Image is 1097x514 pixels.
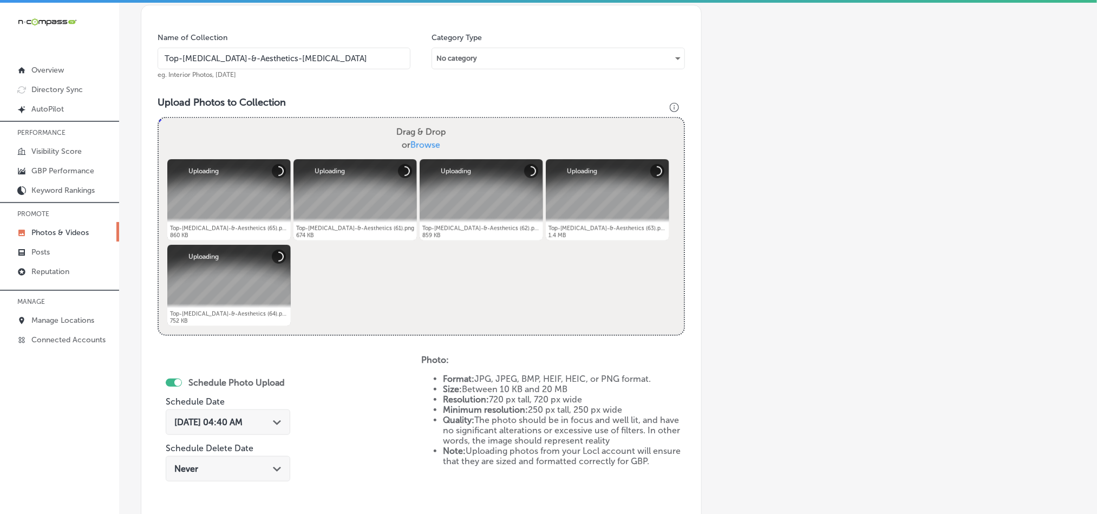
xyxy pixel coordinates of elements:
li: 720 px tall, 720 px wide [443,394,685,405]
li: JPG, JPEG, BMP, HEIF, HEIC, or PNG format. [443,374,685,384]
strong: Minimum resolution: [443,405,528,415]
li: Between 10 KB and 20 MB [443,384,685,394]
h3: Upload Photos to Collection [158,96,685,108]
strong: Size: [443,384,462,394]
label: Name of Collection [158,33,227,42]
li: The photo should be in focus and well lit, and have no significant alterations or excessive use o... [443,415,685,446]
div: No category [432,50,684,67]
label: Schedule Date [166,396,225,407]
span: Browse [410,140,440,150]
label: Schedule Photo Upload [188,378,285,388]
p: Posts [31,248,50,257]
input: Title [158,48,410,69]
p: Keyword Rankings [31,186,95,195]
li: 250 px tall, 250 px wide [443,405,685,415]
p: GBP Performance [31,166,94,175]
li: Uploading photos from your Locl account will ensure that they are sized and formatted correctly f... [443,446,685,466]
p: Manage Locations [31,316,94,325]
span: [DATE] 04:40 AM [174,417,243,427]
p: Reputation [31,267,69,276]
strong: Resolution: [443,394,489,405]
strong: Note: [443,446,466,456]
p: Directory Sync [31,85,83,94]
p: Visibility Score [31,147,82,156]
label: Category Type [432,33,482,42]
p: Overview [31,66,64,75]
span: eg. Interior Photos, [DATE] [158,71,236,79]
strong: Format: [443,374,474,384]
strong: Photo: [421,355,449,365]
strong: Quality: [443,415,474,425]
p: Photos & Videos [31,228,89,237]
p: AutoPilot [31,105,64,114]
span: Never [174,464,198,474]
p: Connected Accounts [31,335,106,344]
img: 660ab0bf-5cc7-4cb8-ba1c-48b5ae0f18e60NCTV_CLogo_TV_Black_-500x88.png [17,17,77,27]
label: Schedule Delete Date [166,443,253,453]
label: Drag & Drop or [392,121,450,156]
